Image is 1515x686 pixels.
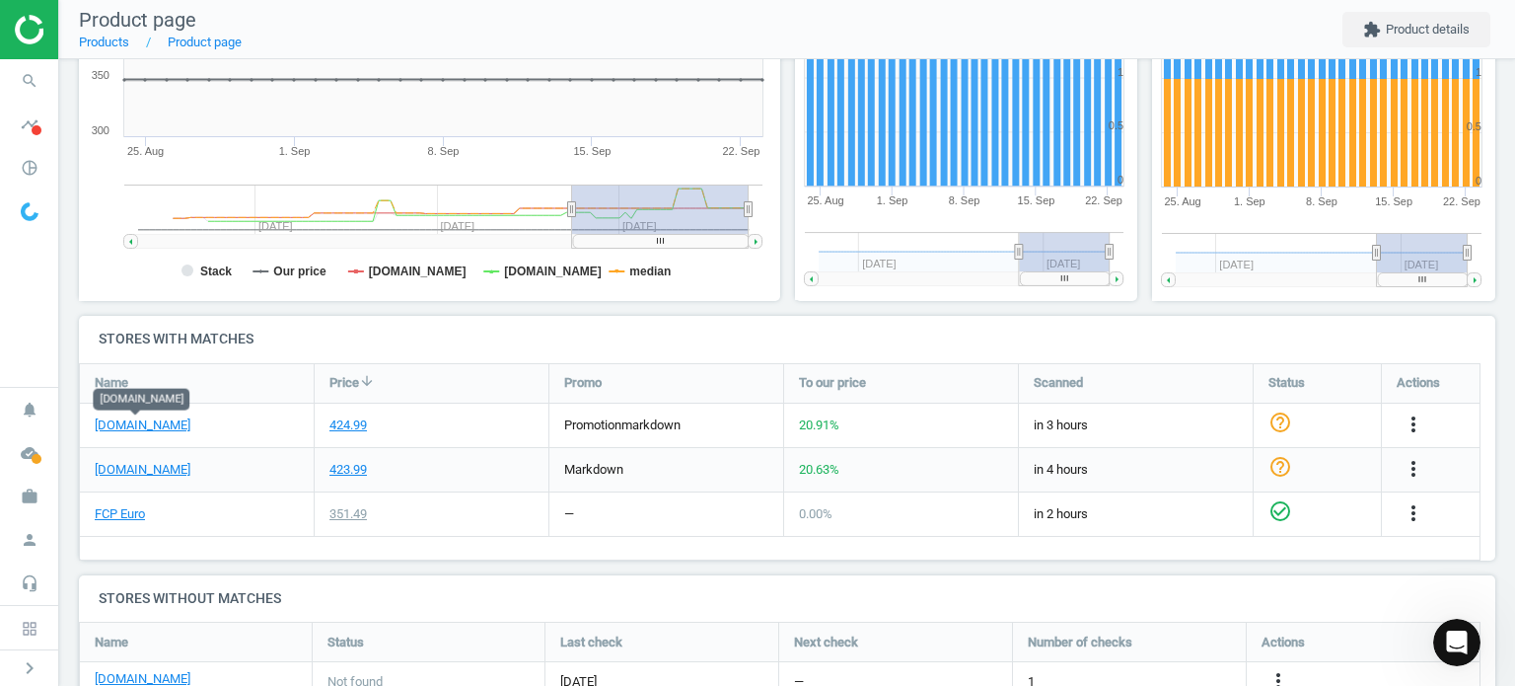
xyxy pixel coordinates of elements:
tspan: 8. Sep [1306,195,1337,207]
span: To our price [799,374,866,392]
i: check_circle_outline [1268,499,1292,523]
span: markdown [621,418,681,432]
span: 20.91 % [799,418,839,432]
span: Price [329,374,359,392]
span: Actions [1397,374,1440,392]
a: Product page [168,35,242,49]
span: in 4 hours [1034,461,1238,479]
span: Actions [1262,634,1305,651]
tspan: 22. Sep [1443,195,1480,207]
span: 0.00 % [799,506,832,521]
tspan: 25. Aug [807,195,843,207]
button: more_vert [1402,501,1425,527]
i: arrow_downward [359,373,375,389]
i: notifications [11,391,48,428]
tspan: [DOMAIN_NAME] [504,265,602,278]
a: Products [79,35,129,49]
span: Name [95,374,128,392]
span: in 3 hours [1034,417,1238,434]
tspan: 25. Aug [127,145,164,157]
i: extension [1363,21,1381,38]
span: Status [327,634,364,651]
span: promotion [564,418,621,432]
div: [DOMAIN_NAME] [93,388,189,410]
span: Status [1268,374,1305,392]
button: extensionProduct details [1342,12,1490,47]
div: — [564,505,574,523]
i: headset_mic [11,565,48,602]
text: 1 [1476,66,1481,78]
h4: Stores without matches [79,575,1495,622]
i: more_vert [1402,413,1425,436]
div: 423.99 [329,461,367,479]
i: chevron_right [18,656,41,680]
i: timeline [11,106,48,143]
text: 350 [92,69,109,81]
a: [DOMAIN_NAME] [95,417,190,434]
button: more_vert [1402,457,1425,483]
tspan: 8. Sep [428,145,460,157]
button: chevron_right [5,655,54,681]
tspan: Our price [273,265,326,278]
span: in 2 hours [1034,505,1238,523]
span: 20.63 % [799,462,839,477]
span: Product page [79,8,196,32]
tspan: median [629,265,671,278]
div: 424.99 [329,417,367,434]
text: 0 [1476,175,1481,187]
text: 0.5 [1109,120,1123,132]
h4: Stores with matches [79,316,1495,362]
tspan: 1. Sep [279,145,311,157]
a: FCP Euro [95,505,145,523]
i: help_outline [1268,455,1292,479]
tspan: 15. Sep [1375,195,1412,207]
span: Number of checks [1028,634,1132,651]
tspan: [DOMAIN_NAME] [369,265,467,278]
button: more_vert [1402,413,1425,438]
tspan: 15. Sep [1018,195,1055,207]
text: 0.5 [1467,120,1481,132]
span: Next check [794,634,858,651]
span: Name [95,634,128,651]
i: more_vert [1402,501,1425,525]
i: work [11,478,48,515]
tspan: 1. Sep [1234,195,1265,207]
span: markdown [564,462,623,477]
text: 300 [92,124,109,136]
i: cloud_done [11,434,48,472]
tspan: 8. Sep [949,195,980,207]
tspan: Stack [200,265,232,278]
text: 1 [1118,66,1123,78]
i: more_vert [1402,457,1425,481]
tspan: 25. Aug [1165,195,1201,207]
img: wGWNvw8QSZomAAAAABJRU5ErkJggg== [21,202,38,221]
tspan: 1. Sep [876,195,907,207]
tspan: 15. Sep [574,145,612,157]
a: [DOMAIN_NAME] [95,461,190,479]
img: ajHJNr6hYgQAAAAASUVORK5CYII= [15,15,155,44]
tspan: 22. Sep [1085,195,1122,207]
tspan: 22. Sep [722,145,759,157]
text: 0 [1118,175,1123,187]
div: 351.49 [329,505,367,523]
i: search [11,62,48,100]
i: person [11,521,48,559]
span: Promo [564,374,602,392]
i: help_outline [1268,411,1292,434]
span: Last check [560,634,622,651]
span: Scanned [1034,374,1083,392]
i: pie_chart_outlined [11,149,48,187]
iframe: Intercom live chat [1433,619,1480,666]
